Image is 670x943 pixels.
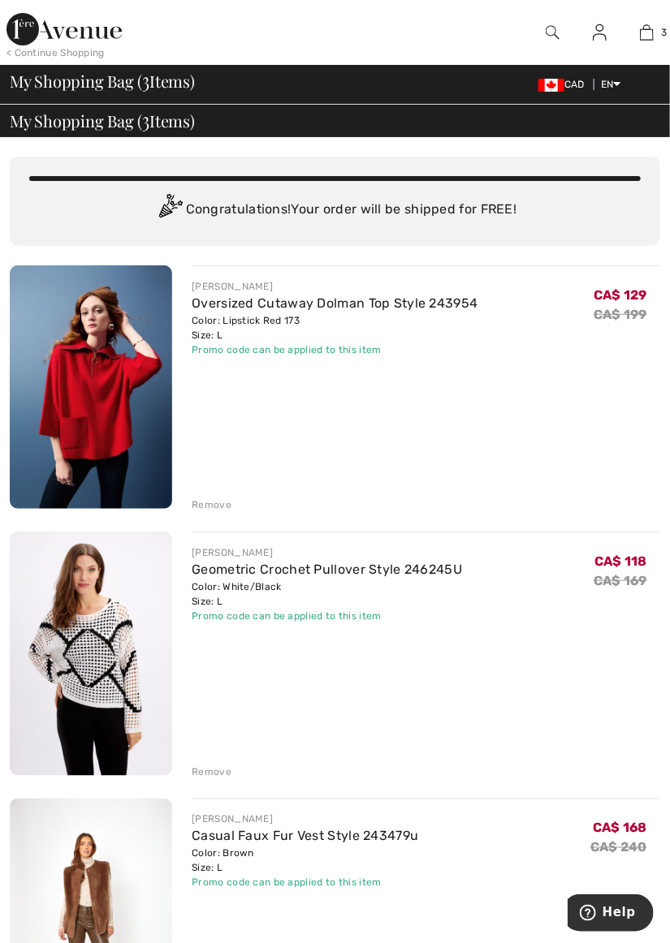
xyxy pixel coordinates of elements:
[192,579,462,609] div: Color: White/Black Size: L
[6,13,122,45] img: 1ère Avenue
[192,497,231,512] div: Remove
[192,812,418,827] div: [PERSON_NAME]
[601,79,621,90] span: EN
[568,894,654,935] iframe: Opens a widget where you can find more information
[192,279,478,294] div: [PERSON_NAME]
[29,194,641,226] div: Congratulations! Your order will be shipped for FREE!
[192,609,462,623] div: Promo code can be applied to this item
[593,23,607,42] img: My Info
[624,23,669,42] a: 3
[580,23,620,43] a: Sign In
[192,562,462,577] a: Geometric Crochet Pullover Style 246245U
[10,113,195,129] span: My Shopping Bag ( Items)
[192,846,418,876] div: Color: Brown Size: L
[192,545,462,560] div: [PERSON_NAME]
[594,573,647,588] s: CA$ 169
[640,23,654,42] img: My Bag
[590,840,647,855] s: CA$ 240
[546,23,560,42] img: search the website
[192,876,418,890] div: Promo code can be applied to this item
[192,313,478,342] div: Color: Lipstick Red 173 Size: L
[192,829,418,844] a: Casual Faux Fur Vest Style 243479u
[192,295,478,311] a: Oversized Cutaway Dolman Top Style 243954
[192,764,231,779] div: Remove
[6,45,105,60] div: < Continue Shopping
[594,307,647,322] s: CA$ 199
[192,342,478,357] div: Promo code can be applied to this item
[10,265,172,509] img: Oversized Cutaway Dolman Top Style 243954
[594,282,647,303] span: CA$ 129
[662,25,668,40] span: 3
[142,69,149,90] span: 3
[593,815,647,836] span: CA$ 168
[538,79,591,90] span: CAD
[153,194,186,226] img: Congratulation2.svg
[142,109,149,130] span: 3
[538,79,564,92] img: Canadian Dollar
[594,548,647,569] span: CA$ 118
[10,532,172,775] img: Geometric Crochet Pullover Style 246245U
[10,73,195,89] span: My Shopping Bag ( Items)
